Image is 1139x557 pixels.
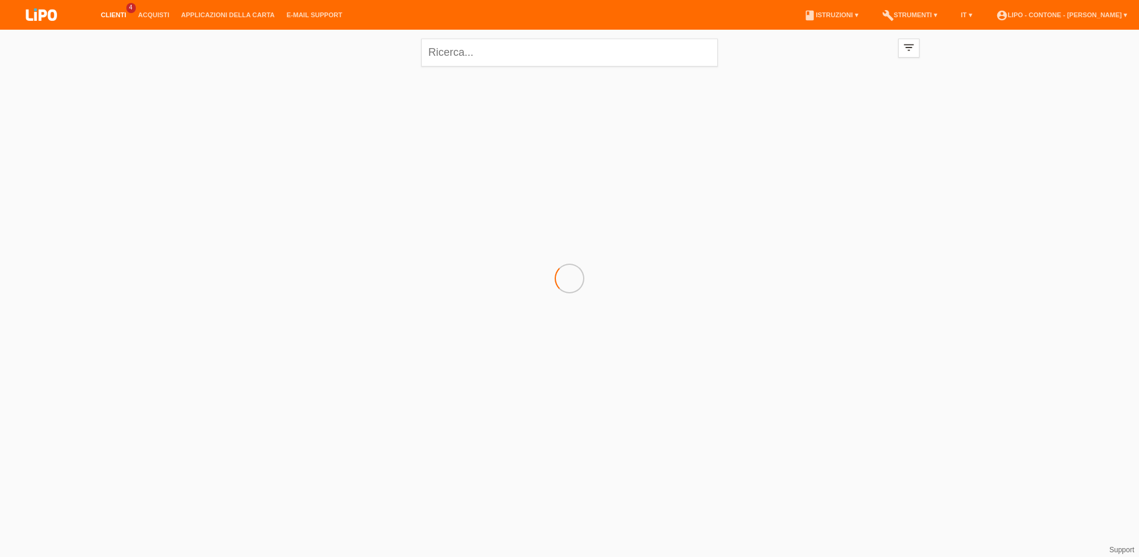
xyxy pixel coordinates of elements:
[876,11,943,18] a: buildStrumenti ▾
[1109,546,1134,554] a: Support
[281,11,348,18] a: E-mail Support
[126,3,136,13] span: 4
[95,11,132,18] a: Clienti
[175,11,281,18] a: Applicazioni della carta
[132,11,176,18] a: Acquisti
[421,39,718,67] input: Ricerca...
[902,41,915,54] i: filter_list
[12,24,71,33] a: LIPO pay
[990,11,1133,18] a: account_circleLIPO - Contone - [PERSON_NAME] ▾
[798,11,864,18] a: bookIstruzioni ▾
[955,11,978,18] a: IT ▾
[996,10,1008,21] i: account_circle
[804,10,816,21] i: book
[882,10,894,21] i: build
